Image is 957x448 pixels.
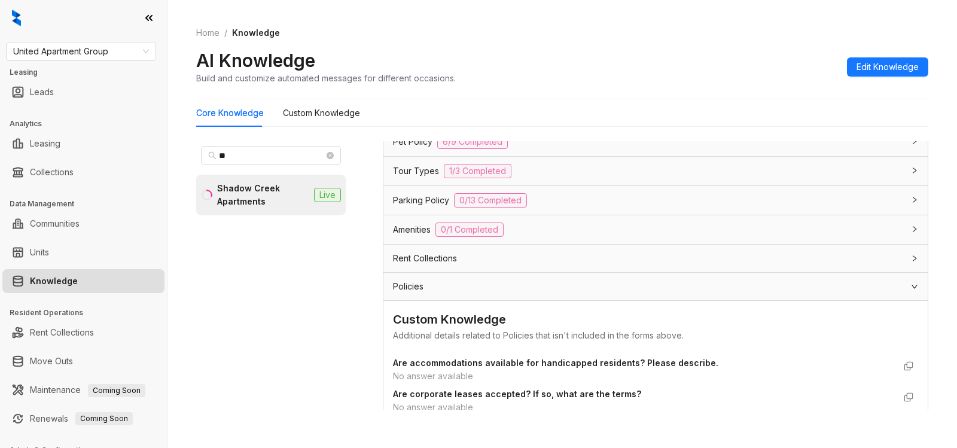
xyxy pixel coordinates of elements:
[393,329,918,342] div: Additional details related to Policies that isn't included in the forms above.
[393,252,457,265] span: Rent Collections
[383,273,928,300] div: Policies
[911,138,918,145] span: collapsed
[393,358,718,368] strong: Are accommodations available for handicapped residents? Please describe.
[10,67,167,78] h3: Leasing
[454,193,527,208] span: 0/13 Completed
[393,389,641,399] strong: Are corporate leases accepted? If so, what are the terms?
[30,407,133,431] a: RenewalsComing Soon
[2,407,164,431] li: Renewals
[283,106,360,120] div: Custom Knowledge
[30,349,73,373] a: Move Outs
[2,321,164,345] li: Rent Collections
[437,135,508,149] span: 6/9 Completed
[196,72,456,84] div: Build and customize automated messages for different occasions.
[383,186,928,215] div: Parking Policy0/13 Completed
[10,118,167,129] h3: Analytics
[217,182,309,208] div: Shadow Creek Apartments
[30,240,49,264] a: Units
[75,412,133,425] span: Coming Soon
[30,132,60,156] a: Leasing
[911,225,918,233] span: collapsed
[393,310,918,329] div: Custom Knowledge
[393,401,894,414] div: No answer available
[393,194,449,207] span: Parking Policy
[30,160,74,184] a: Collections
[232,28,280,38] span: Knowledge
[911,167,918,174] span: collapsed
[196,106,264,120] div: Core Knowledge
[444,164,511,178] span: 1/3 Completed
[847,57,928,77] button: Edit Knowledge
[314,188,341,202] span: Live
[327,152,334,159] span: close-circle
[30,269,78,293] a: Knowledge
[2,378,164,402] li: Maintenance
[2,240,164,264] li: Units
[393,223,431,236] span: Amenities
[13,42,149,60] span: United Apartment Group
[435,223,504,237] span: 0/1 Completed
[383,127,928,156] div: Pet Policy6/9 Completed
[224,26,227,39] li: /
[2,349,164,373] li: Move Outs
[2,132,164,156] li: Leasing
[88,384,145,397] span: Coming Soon
[2,160,164,184] li: Collections
[12,10,21,26] img: logo
[911,283,918,290] span: expanded
[911,255,918,262] span: collapsed
[393,370,894,383] div: No answer available
[30,80,54,104] a: Leads
[383,157,928,185] div: Tour Types1/3 Completed
[10,307,167,318] h3: Resident Operations
[30,321,94,345] a: Rent Collections
[2,212,164,236] li: Communities
[393,280,423,293] span: Policies
[383,245,928,272] div: Rent Collections
[383,215,928,244] div: Amenities0/1 Completed
[30,212,80,236] a: Communities
[393,135,432,148] span: Pet Policy
[2,80,164,104] li: Leads
[194,26,222,39] a: Home
[196,49,315,72] h2: AI Knowledge
[393,164,439,178] span: Tour Types
[911,196,918,203] span: collapsed
[10,199,167,209] h3: Data Management
[2,269,164,293] li: Knowledge
[857,60,919,74] span: Edit Knowledge
[208,151,217,160] span: search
